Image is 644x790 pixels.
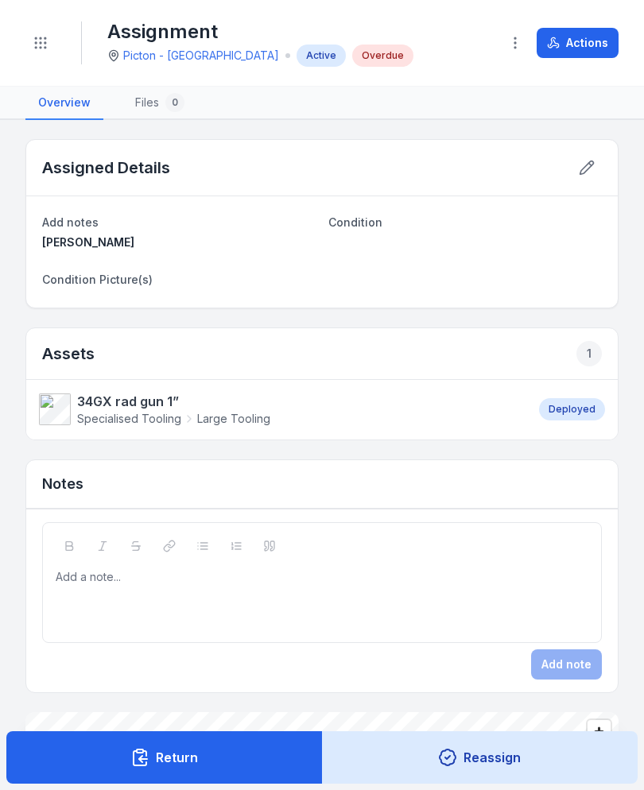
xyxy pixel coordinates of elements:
span: Large Tooling [197,411,270,427]
h1: Assignment [107,19,413,45]
div: 1 [576,341,602,366]
div: Deployed [539,398,605,420]
div: Active [297,45,346,67]
span: Condition Picture(s) [42,273,153,286]
button: Actions [537,28,619,58]
h3: Notes [42,473,83,495]
h2: Assigned Details [42,157,170,179]
a: Files0 [122,87,197,120]
span: Condition [328,215,382,229]
div: Overdue [352,45,413,67]
a: 34GX rad gun 1”Specialised ToolingLarge Tooling [39,392,523,427]
span: Specialised Tooling [77,411,181,427]
h2: Assets [42,341,602,366]
span: Add notes [42,215,99,229]
a: Overview [25,87,103,120]
button: Reassign [322,731,638,784]
strong: 34GX rad gun 1” [77,392,270,411]
a: Picton - [GEOGRAPHIC_DATA] [123,48,279,64]
span: [PERSON_NAME] [42,235,134,249]
div: 0 [165,93,184,112]
button: Return [6,731,323,784]
button: Zoom in [588,720,611,743]
button: Toggle navigation [25,28,56,58]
